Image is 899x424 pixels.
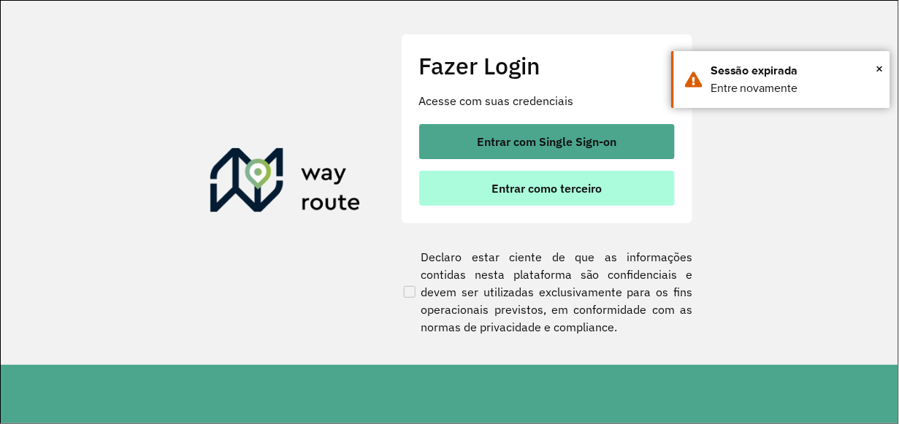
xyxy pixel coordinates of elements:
h2: Fazer Login [419,52,675,80]
label: Declaro estar ciente de que as informações contidas nesta plataforma são confidenciais e devem se... [401,248,693,336]
button: Close [876,58,884,80]
img: Roteirizador AmbevTech [210,148,361,218]
div: Sessão expirada [711,62,879,80]
span: Entrar com Single Sign-on [477,136,616,147]
span: Entrar como terceiro [491,182,602,194]
button: button [419,171,675,206]
button: button [419,124,675,159]
p: Acesse com suas credenciais [419,92,675,109]
div: Entre novamente [711,80,879,97]
span: × [876,58,884,80]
